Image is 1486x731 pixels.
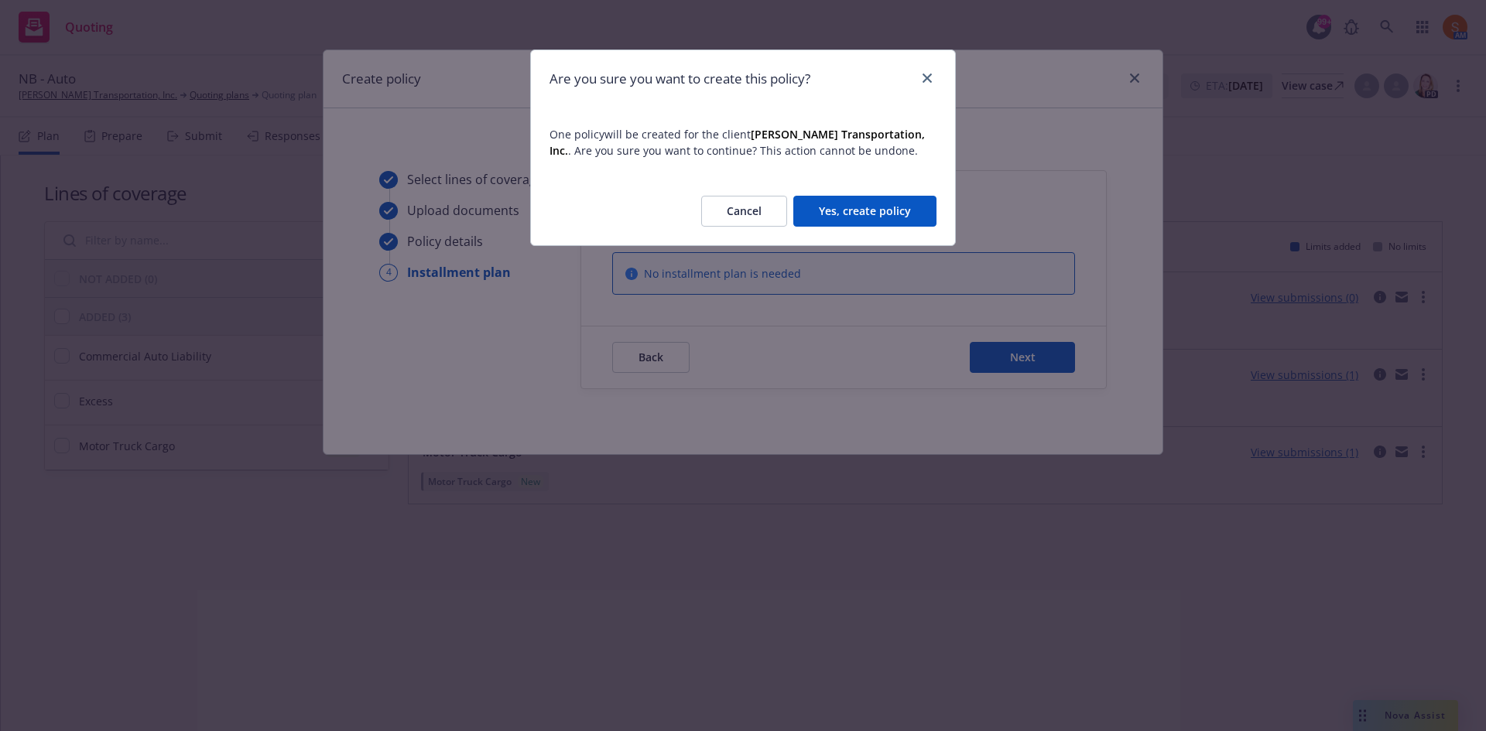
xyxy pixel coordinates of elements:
a: close [918,69,936,87]
strong: [PERSON_NAME] Transportation, Inc. [550,127,925,158]
span: One policy will be created for the client . Are you sure you want to continue? This action cannot... [550,126,936,159]
button: Cancel [701,196,787,227]
h1: Are you sure you want to create this policy? [550,69,810,89]
button: Yes, create policy [793,196,936,227]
